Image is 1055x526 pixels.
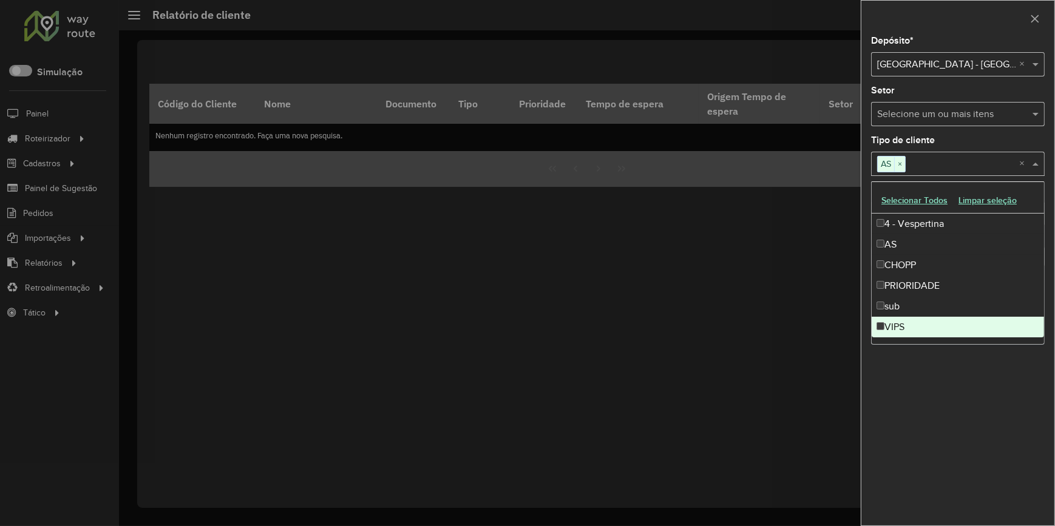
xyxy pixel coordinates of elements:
button: Selecionar Todos [876,191,953,210]
label: Tipo de cliente [871,133,935,147]
span: AS [878,157,894,171]
div: 4 - Vespertina [872,214,1044,234]
div: VIPS [872,317,1044,337]
ng-dropdown-panel: Options list [871,181,1045,345]
div: sub [872,296,1044,317]
label: Depósito [871,33,914,48]
span: Clear all [1019,57,1030,72]
button: Limpar seleção [953,191,1022,210]
span: Clear all [1019,157,1030,171]
div: AS [872,234,1044,255]
div: PRIORIDADE [872,275,1044,296]
span: × [894,157,905,172]
div: CHOPP [872,255,1044,275]
label: Setor [871,83,895,98]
